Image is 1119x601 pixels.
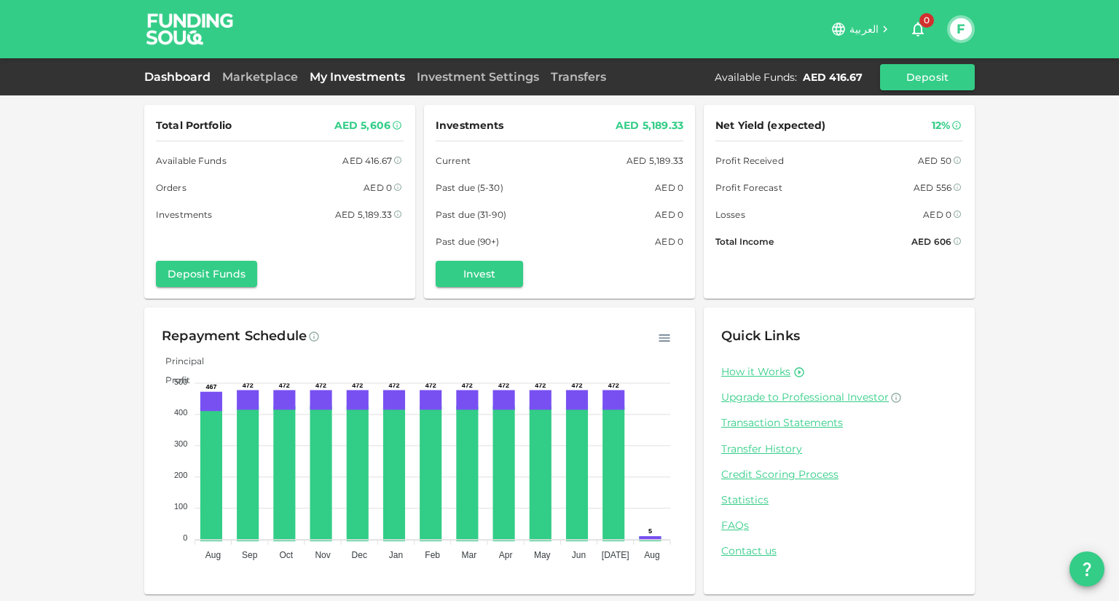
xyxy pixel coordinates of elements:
div: AED 5,606 [334,117,390,135]
div: AED 0 [655,234,683,249]
div: Available Funds : [715,70,797,85]
span: Past due (31-90) [436,207,506,222]
span: Quick Links [721,328,800,344]
span: Past due (5-30) [436,180,503,195]
span: Upgrade to Professional Investor [721,390,889,404]
div: AED 606 [911,234,951,249]
tspan: Jun [572,550,586,560]
span: Total Portfolio [156,117,232,135]
tspan: Aug [205,550,221,560]
tspan: 400 [174,408,187,417]
a: Dashboard [144,70,216,84]
span: Profit [154,374,190,385]
tspan: Jan [389,550,403,560]
a: How it Works [721,365,790,379]
button: Deposit Funds [156,261,257,287]
div: AED 0 [655,207,683,222]
div: AED 416.67 [803,70,863,85]
span: 0 [919,13,934,28]
span: Available Funds [156,153,227,168]
a: Investment Settings [411,70,545,84]
button: question [1069,551,1104,586]
a: My Investments [304,70,411,84]
tspan: 100 [174,502,187,511]
tspan: Dec [352,550,367,560]
tspan: Apr [499,550,513,560]
button: Invest [436,261,523,287]
a: Contact us [721,544,957,558]
span: Orders [156,180,186,195]
a: Marketplace [216,70,304,84]
a: Transfer History [721,442,957,456]
div: AED 5,189.33 [616,117,683,135]
tspan: Sep [242,550,258,560]
span: Past due (90+) [436,234,500,249]
tspan: Mar [462,550,477,560]
span: Losses [715,207,745,222]
span: Principal [154,356,204,366]
div: Repayment Schedule [162,325,307,348]
div: 12% [932,117,950,135]
a: Upgrade to Professional Investor [721,390,957,404]
button: F [950,18,972,40]
div: AED 0 [655,180,683,195]
tspan: 0 [183,533,187,542]
div: AED 5,189.33 [627,153,683,168]
button: 0 [903,15,932,44]
tspan: 200 [174,471,187,479]
a: Transfers [545,70,612,84]
span: Profit Received [715,153,784,168]
tspan: May [534,550,551,560]
span: العربية [849,23,879,36]
tspan: Feb [425,550,440,560]
span: Current [436,153,471,168]
tspan: 500 [174,377,187,386]
tspan: [DATE] [602,550,629,560]
a: Statistics [721,493,957,507]
div: AED 0 [364,180,392,195]
tspan: Nov [315,550,330,560]
span: Net Yield (expected) [715,117,826,135]
tspan: Oct [280,550,294,560]
tspan: 300 [174,439,187,448]
div: AED 0 [923,207,951,222]
div: AED 5,189.33 [335,207,392,222]
a: Transaction Statements [721,416,957,430]
tspan: Aug [644,550,659,560]
span: Total Income [715,234,774,249]
a: Credit Scoring Process [721,468,957,482]
a: FAQs [721,519,957,533]
div: AED 416.67 [342,153,392,168]
span: Investments [436,117,503,135]
span: Investments [156,207,212,222]
button: Deposit [880,64,975,90]
div: AED 50 [918,153,951,168]
div: AED 556 [914,180,951,195]
span: Profit Forecast [715,180,782,195]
